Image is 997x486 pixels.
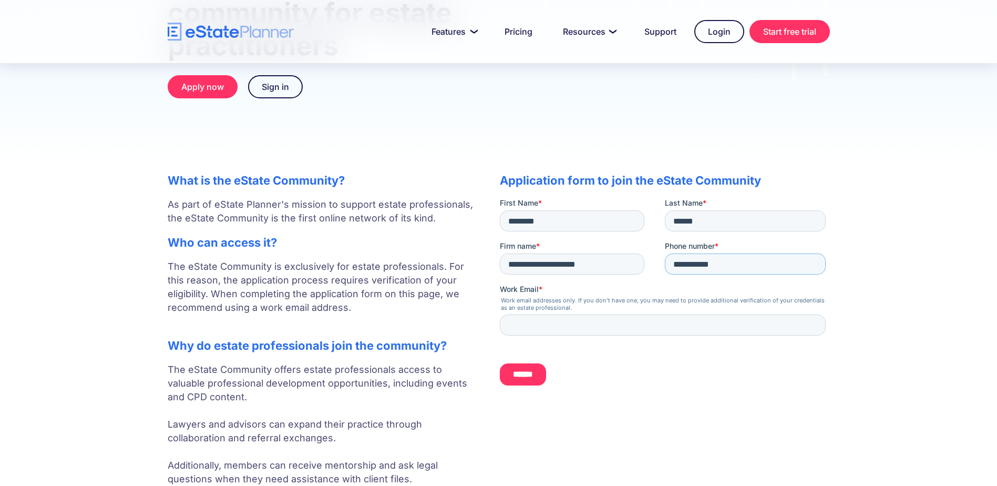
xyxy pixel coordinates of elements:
h2: Who can access it? [168,236,479,249]
a: Apply now [168,75,238,98]
a: Features [419,21,487,42]
h2: Why do estate professionals join the community? [168,339,479,352]
h2: What is the eState Community? [168,174,479,187]
a: home [168,23,294,41]
a: Start free trial [749,20,830,43]
p: As part of eState Planner's mission to support estate professionals, the eState Community is the ... [168,198,479,225]
a: Support [632,21,689,42]
a: Sign in [248,75,303,98]
p: The eState Community offers estate professionals access to valuable professional development oppo... [168,363,479,486]
iframe: Form 0 [500,198,830,394]
a: Pricing [492,21,545,42]
h2: Application form to join the eState Community [500,174,830,187]
a: Resources [550,21,626,42]
p: The eState Community is exclusively for estate professionals. For this reason, the application pr... [168,260,479,328]
a: Login [694,20,744,43]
